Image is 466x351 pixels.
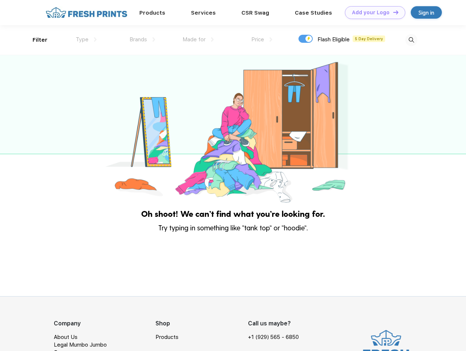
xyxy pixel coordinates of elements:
img: dropdown.png [94,37,97,42]
div: Sign in [418,8,434,17]
a: CSR Swag [241,10,269,16]
a: +1 (929) 565 - 6850 [248,333,299,341]
a: Sign in [411,6,442,19]
img: DT [393,10,398,14]
a: Products [155,334,178,340]
div: Call us maybe? [248,319,304,328]
a: Services [191,10,216,16]
a: About Us [54,334,78,340]
img: desktop_search.svg [405,34,417,46]
img: fo%20logo%202.webp [44,6,129,19]
span: Type [76,36,89,43]
div: Shop [155,319,248,328]
img: dropdown.png [270,37,272,42]
span: 5 Day Delivery [353,35,385,42]
div: Filter [33,36,48,44]
img: dropdown.png [211,37,214,42]
span: Flash Eligible [317,36,350,43]
span: Made for [183,36,206,43]
div: Company [54,319,155,328]
div: Add your Logo [352,10,390,16]
a: Products [139,10,165,16]
span: Price [251,36,264,43]
a: Legal Mumbo Jumbo [54,341,107,348]
img: dropdown.png [153,37,155,42]
span: Brands [129,36,147,43]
